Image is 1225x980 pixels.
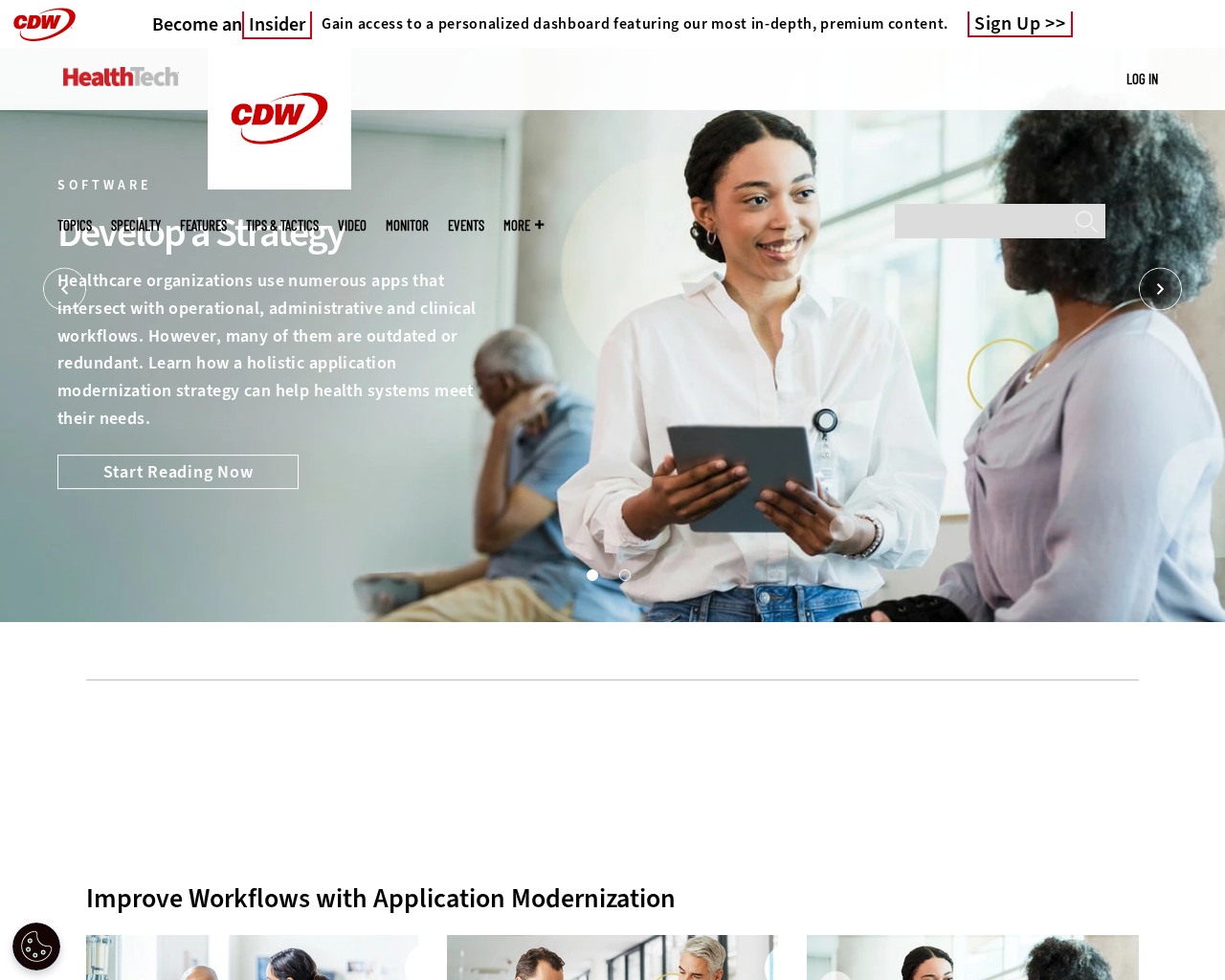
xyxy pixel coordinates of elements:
button: Open Preferences [12,923,60,970]
h4: Gain access to a personalized dashboard featuring our most in-depth, premium content. [322,14,948,33]
button: 1 of 2 [587,569,596,579]
span: Topics [57,218,92,233]
button: 2 of 2 [619,569,629,579]
span: Specialty [111,218,161,233]
span: Insider [242,11,312,39]
img: Home [208,48,351,189]
iframe: advertisement [264,709,961,795]
div: User menu [1126,69,1158,89]
a: Become anInsider [152,12,312,36]
img: Home [63,67,179,86]
a: MonITor [386,218,429,233]
span: More [503,218,544,233]
a: Gain access to a personalized dashboard featuring our most in-depth, premium content. [312,14,948,33]
button: Next [1139,268,1182,311]
a: Start Reading Now [57,455,299,489]
a: Log in [1126,70,1158,87]
a: Video [338,218,367,233]
p: Healthcare organizations use numerous apps that intersect with operational, administrative and cl... [57,267,501,433]
button: Prev [43,268,86,311]
a: Sign Up [968,11,1073,37]
div: Cookie Settings [12,923,60,970]
a: Features [180,218,227,233]
a: Events [448,218,484,233]
div: Develop a Strategy [57,207,501,258]
div: Improve Workflows with Application Modernization [86,881,1139,915]
h3: Become an [152,12,312,36]
a: Tips & Tactics [246,218,319,233]
a: CDW [208,174,351,194]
